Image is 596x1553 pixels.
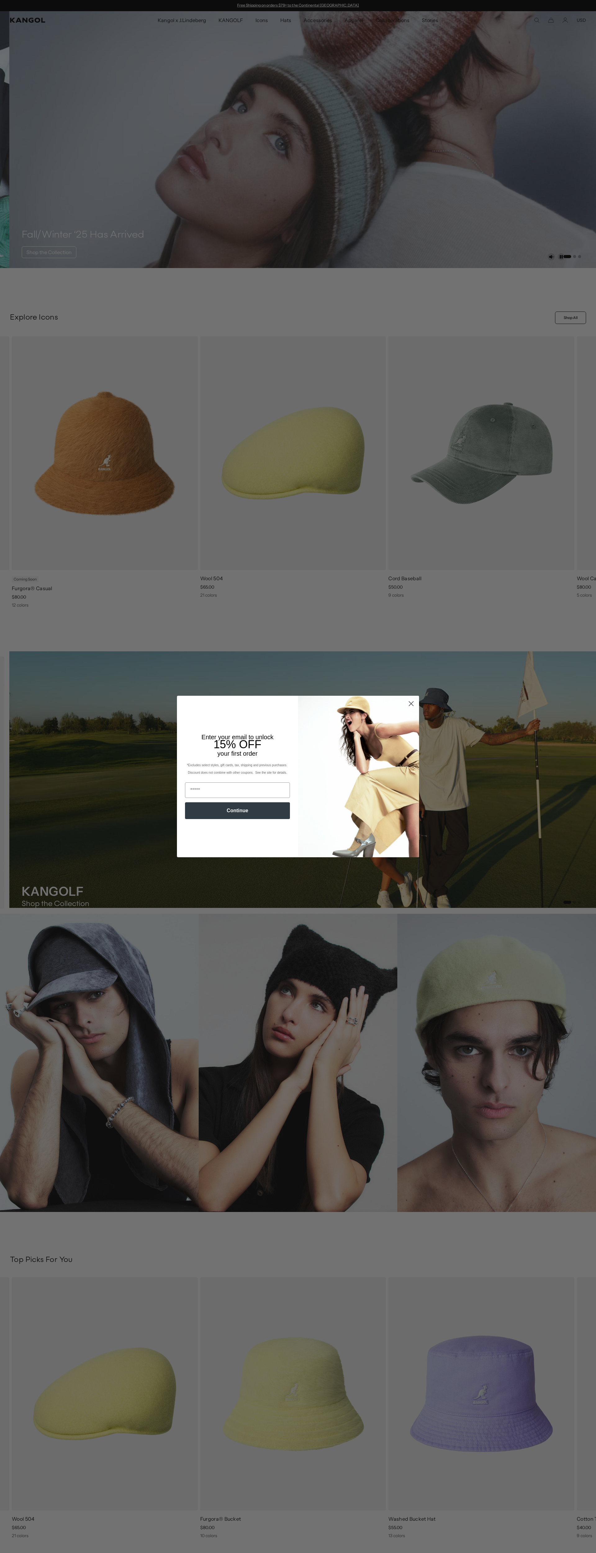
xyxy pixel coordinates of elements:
button: Continue [185,802,290,819]
span: Enter your email to unlock [201,734,273,740]
span: 15% OFF [214,738,261,751]
img: 93be19ad-e773-4382-80b9-c9d740c9197f.jpeg [298,696,419,857]
span: *Excludes select styles, gift cards, tax, shipping and previous purchases. Discount does not comb... [187,763,288,774]
span: your first order [217,750,257,757]
button: Close dialog [406,698,417,709]
input: Email [185,782,290,798]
